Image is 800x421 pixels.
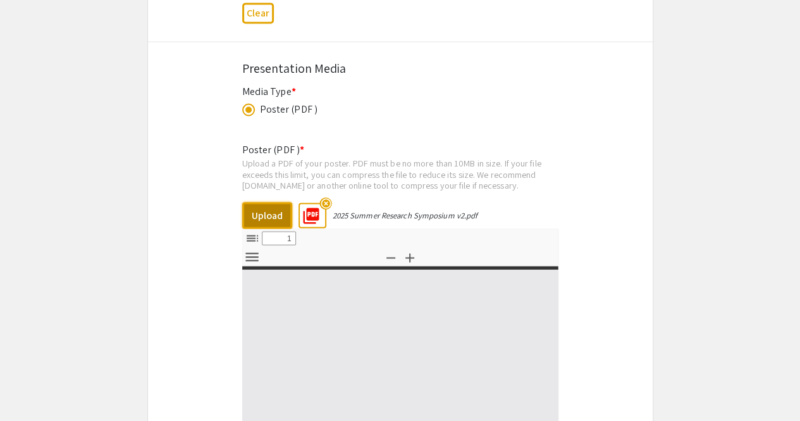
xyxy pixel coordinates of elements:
[242,157,558,191] div: Upload a PDF of your poster. PDF must be no more than 10MB in size. If your file exceeds this lim...
[242,84,296,97] mat-label: Media Type
[399,248,421,266] button: Zoom In
[242,58,558,77] div: Presentation Media
[242,202,292,229] button: Upload
[380,248,402,266] button: Zoom Out
[9,364,54,412] iframe: Chat
[242,3,274,23] button: Clear
[262,231,296,245] input: Page
[333,210,478,220] div: 2025 Summer Research Symposium v2.pdf
[242,229,263,247] button: Toggle Sidebar
[242,248,263,266] button: Tools
[242,142,304,156] mat-label: Poster (PDF )
[260,101,317,116] div: Poster (PDF )
[298,202,317,221] mat-icon: picture_as_pdf
[319,197,331,209] mat-icon: highlight_off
